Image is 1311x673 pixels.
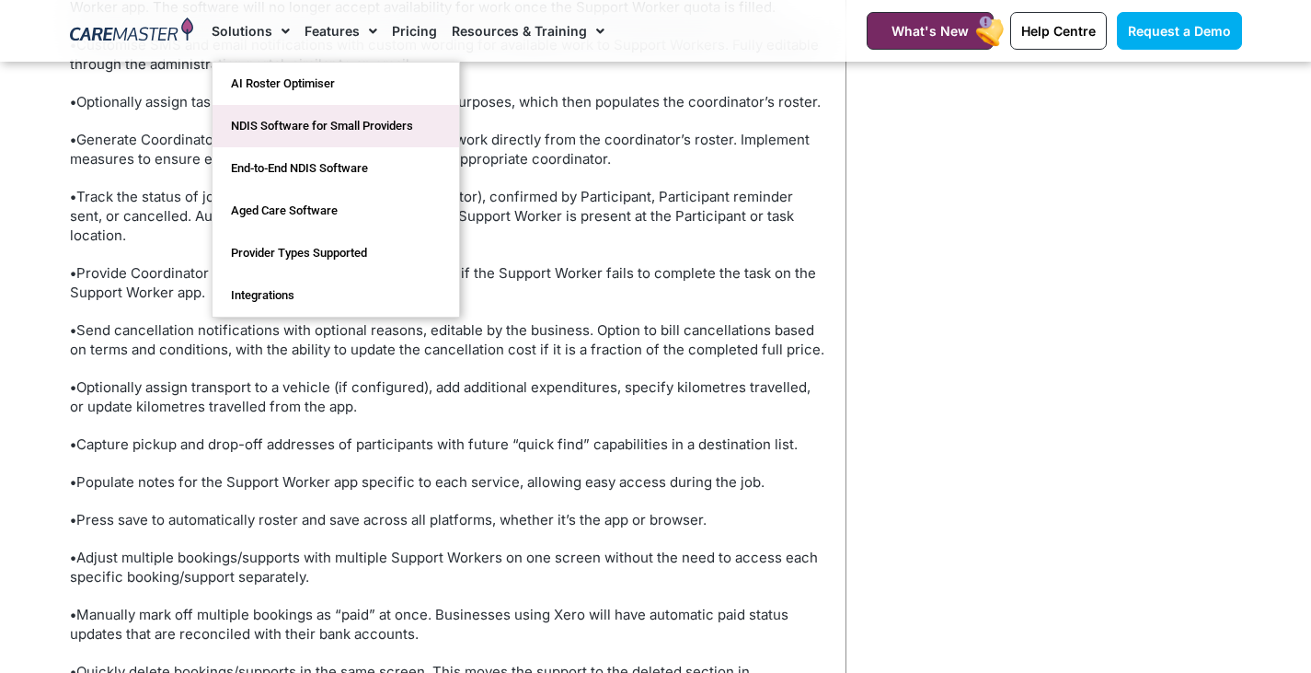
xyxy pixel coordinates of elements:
[1117,12,1242,50] a: Request a Demo
[70,187,827,245] p: Track the status of jobs, such as checked (by the coordinator), confirmed by Participant, Partici...
[213,232,459,274] a: Provider Types Supported
[70,549,76,566] strong: •
[1021,23,1096,39] span: Help Centre
[1128,23,1231,39] span: Request a Demo
[70,188,76,205] strong: •
[70,377,827,416] p: Optionally assign transport to a vehicle (if configured), add additional expenditures, specify ki...
[70,131,76,148] strong: •
[891,23,969,39] span: What's New
[70,606,76,623] strong: •
[213,105,459,147] a: NDIS Software for Small Providers
[213,147,459,190] a: End-to-End NDIS Software
[70,473,76,491] strong: •
[70,92,827,111] p: Optionally assign tasks to a Coordinator for management purposes, which then populates the coordi...
[70,510,827,529] p: Press save to automatically roster and save across all platforms, whether it’s the app or browser.
[70,511,76,528] strong: •
[213,274,459,317] a: Integrations
[70,378,76,396] strong: •
[70,605,827,644] p: Manually mark off multiple bookings as “paid” at once. Businesses using Xero will have automatic ...
[70,264,76,282] strong: •
[867,12,994,50] a: What's New
[70,548,827,586] p: Adjust multiple bookings/supports with multiple Support Workers on one screen without the need to...
[70,435,76,453] strong: •
[70,17,194,45] img: CareMaster Logo
[70,435,827,454] p: Capture pickup and drop-off addresses of participants with future “quick find” capabilities in a ...
[213,63,459,105] a: AI Roster Optimiser
[70,321,76,339] strong: •
[70,130,827,168] p: Generate Coordinator reports to show hours and types of work directly from the coordinator’s rost...
[70,320,827,359] p: Send cancellation notifications with optional reasons, editable by the business. Option to bill c...
[1010,12,1107,50] a: Help Centre
[70,263,827,302] p: Provide Coordinator control to verify the outcome of work if the Support Worker fails to complete...
[213,190,459,232] a: Aged Care Software
[70,93,76,110] strong: •
[70,472,827,492] p: Populate notes for the Support Worker app specific to each service, allowing easy access during t...
[212,62,460,318] ul: Solutions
